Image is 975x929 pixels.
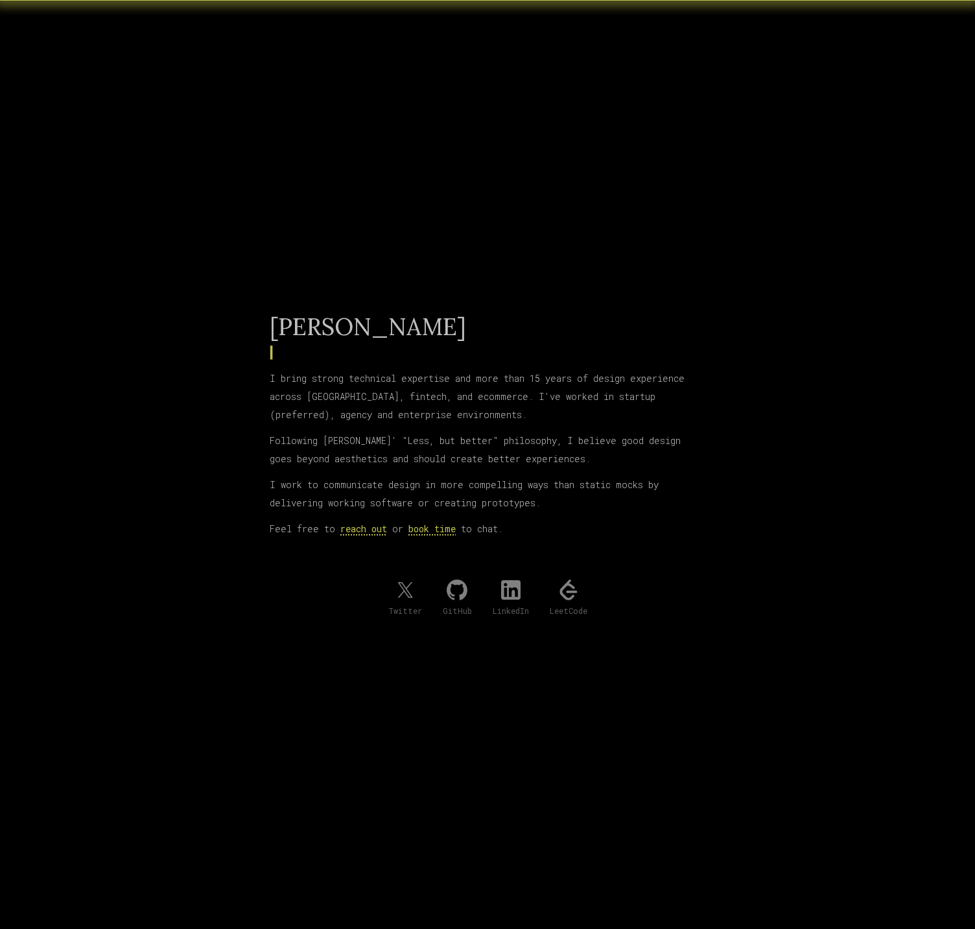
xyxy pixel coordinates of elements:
a: reach out [340,523,387,535]
h1: [PERSON_NAME] [270,314,705,340]
a: LinkedIn [493,580,529,616]
span: Less, but better [408,434,493,447]
img: LinkedIn [500,580,521,600]
p: I bring strong technical expertise and more than 15 years of design experience across [GEOGRAPHIC... [270,370,705,424]
p: Feel free to or to chat. [270,520,705,538]
a: GitHub [443,580,472,616]
span: ▎ [270,345,279,360]
img: LeetCode [558,580,579,600]
p: I work to communicate design in more compelling ways than static mocks by delivering working soft... [270,476,705,512]
img: Github [447,580,467,600]
a: Twitter [388,580,422,616]
a: book time [408,523,456,535]
a: LeetCode [550,580,587,616]
img: Twitter [395,580,416,600]
p: Following [PERSON_NAME]' " " philosophy, I believe good design goes beyond aesthetics and should ... [270,432,705,468]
